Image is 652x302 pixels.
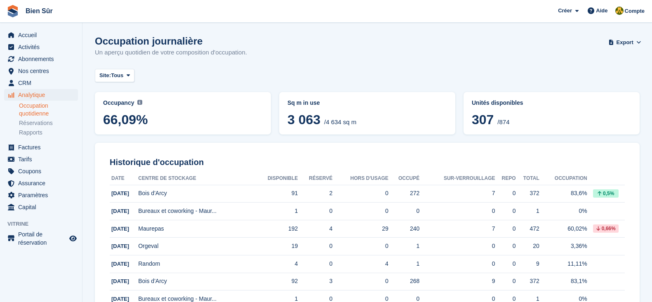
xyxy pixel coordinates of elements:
a: menu [4,89,78,101]
th: Hors d'usage [332,172,388,185]
div: 0 [495,260,516,268]
span: Analytique [18,89,68,101]
td: 11,11% [539,255,587,273]
td: 9 [516,255,539,273]
img: icon-info-grey-7440780725fd019a000dd9b08b2336e03edf1995a4989e88bcd33f0948082b44.svg [137,100,142,105]
div: 272 [388,189,419,198]
img: Fatima Kelaaoui [615,7,624,15]
div: 0 [495,242,516,250]
span: 3 063 [287,112,320,127]
th: Occupation [539,172,587,185]
span: Créer [558,7,572,15]
td: 4 [332,255,388,273]
a: menu [4,41,78,53]
a: menu [4,177,78,189]
td: Bois d'Arcy [138,273,253,290]
span: [DATE] [111,261,129,267]
span: CRM [18,77,68,89]
div: 0 [419,242,495,250]
span: 307 [472,112,494,127]
span: [DATE] [111,243,129,249]
td: 0% [539,203,587,220]
a: menu [4,153,78,165]
div: 9 [419,277,495,285]
td: 472 [516,220,539,238]
a: Occupation quotidienne [19,102,78,118]
span: Coupons [18,165,68,177]
th: Date [110,172,138,185]
th: Réservé [298,172,332,185]
td: 83,6% [539,185,587,203]
td: 29 [332,220,388,238]
div: 1 [388,260,419,268]
span: [DATE] [111,278,129,284]
span: Unités disponibles [472,99,523,106]
th: Disponible [253,172,298,185]
td: 60,02% [539,220,587,238]
span: Factures [18,142,68,153]
abbr: Pourcentage actuel d'unités occupées ou Sur-verrouillage [472,99,631,107]
span: Export [617,38,633,47]
td: 0 [332,273,388,290]
span: Abonnements [18,53,68,65]
td: 4 [253,255,298,273]
th: Occupé [388,172,419,185]
button: Site: Tous [95,69,134,83]
span: Paramètres [18,189,68,201]
td: 1 [516,203,539,220]
a: menu [4,189,78,201]
div: 268 [388,277,419,285]
a: menu [4,53,78,65]
div: 0 [495,207,516,215]
td: 1 [253,203,298,220]
a: menu [4,29,78,41]
td: Random [138,255,253,273]
div: 7 [419,189,495,198]
a: menu [4,230,78,247]
td: 3,36% [539,238,587,255]
td: 0 [298,255,332,273]
td: 0 [332,238,388,255]
abbr: Current breakdown of sq m occupied [287,99,447,107]
span: /874 [497,118,509,125]
td: Bois d'Arcy [138,185,253,203]
th: Sur-verrouillage [419,172,495,185]
span: Nos centres [18,65,68,77]
p: Un aperçu quotidien de votre composition d'occupation. [95,48,247,57]
span: Aide [596,7,607,15]
td: Maurepas [138,220,253,238]
a: menu [4,142,78,153]
a: Réservations [19,119,78,127]
a: menu [4,65,78,77]
span: Compte [625,7,645,15]
td: 3 [298,273,332,290]
h2: Historique d'occupation [110,158,625,167]
span: [DATE] [111,208,129,214]
button: Export [610,35,640,49]
span: Vitrine [7,220,82,228]
span: [DATE] [111,190,129,196]
h1: Occupation journalière [95,35,247,47]
span: /4 634 sq m [324,118,356,125]
td: 0 [298,203,332,220]
a: Bien Sûr [22,4,56,18]
div: 0 [419,207,495,215]
td: 19 [253,238,298,255]
img: stora-icon-8386f47178a22dfd0bd8f6a31ec36ba5ce8667c1dd55bd0f319d3a0aa187defe.svg [7,5,19,17]
div: 0 [495,277,516,285]
span: Capital [18,201,68,213]
td: Bureaux et coworking - Maur... [138,203,253,220]
div: 0 [419,260,495,268]
th: Centre de stockage [138,172,253,185]
div: 0 [495,224,516,233]
span: [DATE] [111,226,129,232]
td: 83,1% [539,273,587,290]
td: 372 [516,273,539,290]
div: 0 [495,189,516,198]
div: 1 [388,242,419,250]
td: 92 [253,273,298,290]
td: 2 [298,185,332,203]
div: 7 [419,224,495,233]
div: 0 [388,207,419,215]
div: 0,5% [593,189,619,198]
